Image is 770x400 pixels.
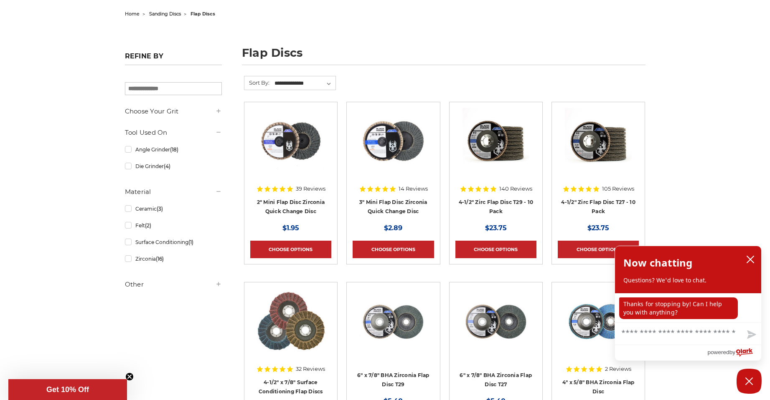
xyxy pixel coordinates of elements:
[623,276,753,284] p: Questions? We'd love to chat.
[558,288,639,369] a: 4-inch BHA Zirconia flap disc with 40 grit designed for aggressive metal sanding and grinding
[357,372,429,388] a: 6" x 7/8" BHA Zirconia Flap Disc T29
[707,347,729,357] span: powered
[605,366,631,372] span: 2 Reviews
[125,11,140,17] a: home
[740,325,761,345] button: Send message
[188,239,193,245] span: (1)
[273,77,335,90] select: Sort By:
[145,222,151,229] span: (2)
[460,372,532,388] a: 6" x 7/8" BHA Zirconia Flap Disc T27
[282,224,299,232] span: $1.95
[296,186,325,191] span: 39 Reviews
[46,385,89,394] span: Get 10% Off
[707,345,761,360] a: Powered by Olark
[565,288,632,355] img: 4-inch BHA Zirconia flap disc with 40 grit designed for aggressive metal sanding and grinding
[384,224,402,232] span: $2.89
[125,52,222,65] h5: Refine by
[602,186,634,191] span: 105 Reviews
[164,163,170,169] span: (4)
[353,108,434,189] a: BHA 3" Quick Change 60 Grit Flap Disc for Fine Grinding and Finishing
[485,224,507,232] span: $23.75
[125,159,222,174] a: Die Grinder
[257,199,325,215] a: 2" Mini Flap Disc Zirconia Quick Change Disc
[499,186,532,191] span: 140 Reviews
[463,108,529,175] img: 4.5" Black Hawk Zirconia Flap Disc 10 Pack
[125,201,222,216] a: Ceramic
[149,11,181,17] a: sanding discs
[125,372,134,381] button: Close teaser
[296,366,325,372] span: 32 Reviews
[250,288,331,369] a: Scotch brite flap discs
[353,288,434,369] a: Black Hawk 6 inch T29 coarse flap discs, 36 grit for efficient material removal
[259,379,323,395] a: 4-1/2" x 7/8" Surface Conditioning Flap Discs
[257,288,325,355] img: Scotch brite flap discs
[125,142,222,157] a: Angle Grinder
[463,288,529,355] img: Coarse 36 grit BHA Zirconia flap disc, 6-inch, flat T27 for aggressive material removal
[125,128,222,138] h5: Tool Used On
[8,379,127,400] div: Get 10% OffClose teaser
[242,47,645,65] h1: flap discs
[455,241,536,258] a: Choose Options
[125,252,222,266] a: Zirconia
[156,256,164,262] span: (16)
[125,279,222,289] h5: Other
[615,293,761,322] div: chat
[399,186,428,191] span: 14 Reviews
[360,108,427,175] img: BHA 3" Quick Change 60 Grit Flap Disc for Fine Grinding and Finishing
[561,199,635,215] a: 4-1/2" Zirc Flap Disc T27 - 10 Pack
[459,199,534,215] a: 4-1/2" Zirc Flap Disc T29 - 10 Pack
[562,379,635,395] a: 4" x 5/8" BHA Zirconia Flap Disc
[455,108,536,189] a: 4.5" Black Hawk Zirconia Flap Disc 10 Pack
[157,206,163,212] span: (3)
[360,288,427,355] img: Black Hawk 6 inch T29 coarse flap discs, 36 grit for efficient material removal
[558,241,639,258] a: Choose Options
[565,108,632,175] img: Black Hawk 4-1/2" x 7/8" Flap Disc Type 27 - 10 Pack
[619,297,738,319] p: Thanks for stopping by! Can I help you with anything?
[744,253,757,266] button: close chatbox
[729,347,735,357] span: by
[257,108,324,175] img: Black Hawk Abrasives 2-inch Zirconia Flap Disc with 60 Grit Zirconia for Smooth Finishing
[623,254,692,271] h2: Now chatting
[125,106,222,116] h5: Choose Your Grit
[191,11,215,17] span: flap discs
[125,187,222,197] h5: Material
[244,76,269,89] label: Sort By:
[125,218,222,233] a: Felt
[737,369,762,394] button: Close Chatbox
[615,246,762,361] div: olark chatbox
[125,235,222,249] a: Surface Conditioning
[587,224,609,232] span: $23.75
[250,241,331,258] a: Choose Options
[455,288,536,369] a: Coarse 36 grit BHA Zirconia flap disc, 6-inch, flat T27 for aggressive material removal
[250,108,331,189] a: Black Hawk Abrasives 2-inch Zirconia Flap Disc with 60 Grit Zirconia for Smooth Finishing
[353,241,434,258] a: Choose Options
[359,199,427,215] a: 3" Mini Flap Disc Zirconia Quick Change Disc
[170,146,178,153] span: (18)
[558,108,639,189] a: Black Hawk 4-1/2" x 7/8" Flap Disc Type 27 - 10 Pack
